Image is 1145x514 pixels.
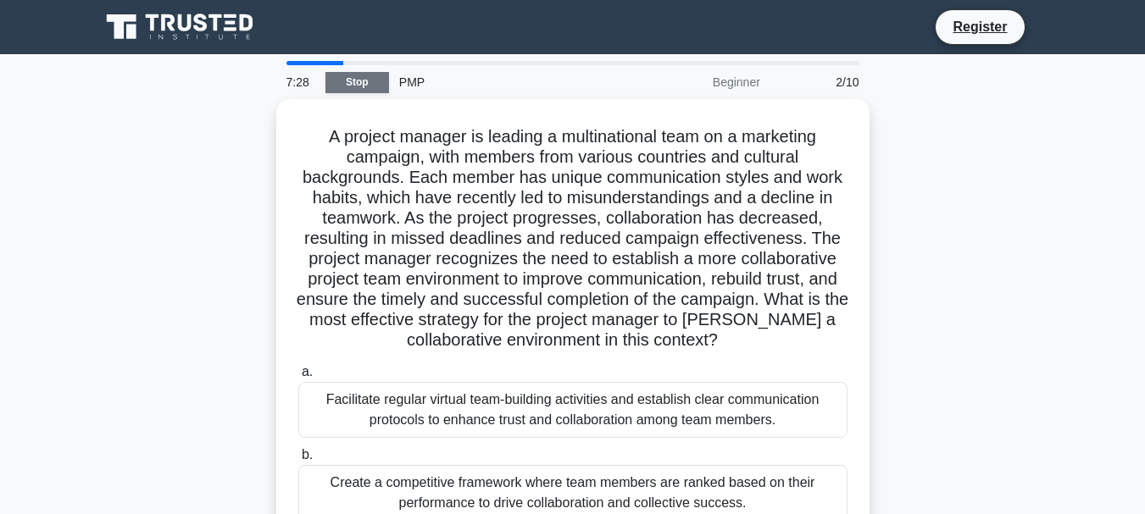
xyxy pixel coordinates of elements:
[325,72,389,93] a: Stop
[770,65,870,99] div: 2/10
[302,364,313,379] span: a.
[942,16,1017,37] a: Register
[298,382,848,438] div: Facilitate regular virtual team-building activities and establish clear communication protocols t...
[302,447,313,461] span: b.
[389,65,622,99] div: PMP
[622,65,770,99] div: Beginner
[297,126,849,351] h5: A project manager is leading a multinational team on a marketing campaign, with members from vari...
[276,65,325,99] div: 7:28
